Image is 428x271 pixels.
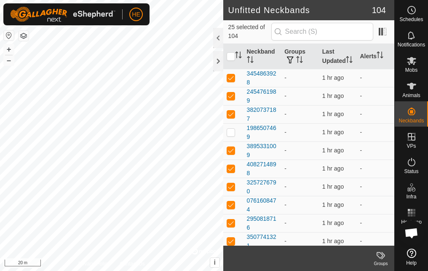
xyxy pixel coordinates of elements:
[322,111,344,117] span: 11 Sept 2025, 12:04 pm
[346,57,353,64] p-sorticon: Activate to sort
[247,178,278,196] div: 3257276790
[281,214,319,232] td: -
[19,31,29,41] button: Map Layers
[377,53,383,60] p-sorticon: Activate to sort
[322,220,344,226] span: 11 Sept 2025, 12:03 pm
[247,87,278,105] div: 2454761989
[405,68,417,73] span: Mobs
[322,201,344,208] span: 11 Sept 2025, 12:04 pm
[243,44,281,69] th: Neckband
[281,141,319,160] td: -
[356,105,394,123] td: -
[372,4,386,16] span: 104
[132,10,140,19] span: HE
[281,123,319,141] td: -
[214,259,215,266] span: i
[322,183,344,190] span: 11 Sept 2025, 12:04 pm
[281,178,319,196] td: -
[367,260,394,267] div: Groups
[356,123,394,141] td: -
[322,129,344,135] span: 11 Sept 2025, 12:04 pm
[4,44,14,54] button: +
[4,30,14,41] button: Reset Map
[356,178,394,196] td: -
[281,69,319,87] td: -
[228,5,372,15] h2: Unfitted Neckbands
[406,194,416,199] span: Infra
[322,92,344,99] span: 11 Sept 2025, 12:04 pm
[120,260,144,268] a: Contact Us
[247,69,278,87] div: 3454863928
[281,160,319,178] td: -
[399,118,424,123] span: Neckbands
[235,53,242,60] p-sorticon: Activate to sort
[395,245,428,269] a: Help
[399,17,423,22] span: Schedules
[281,105,319,123] td: -
[406,260,417,266] span: Help
[356,214,394,232] td: -
[319,44,357,69] th: Last Updated
[356,232,394,250] td: -
[399,220,424,246] div: Open chat
[281,196,319,214] td: -
[247,233,278,250] div: 3507741321
[247,196,278,214] div: 0761608474
[247,124,278,141] div: 1986507469
[398,42,425,47] span: Notifications
[78,260,110,268] a: Privacy Policy
[247,106,278,123] div: 3820737187
[247,142,278,160] div: 3895331009
[210,258,219,267] button: i
[407,144,416,149] span: VPs
[271,23,373,41] input: Search (S)
[281,44,319,69] th: Groups
[404,169,418,174] span: Status
[356,87,394,105] td: -
[322,165,344,172] span: 11 Sept 2025, 12:04 pm
[322,147,344,154] span: 11 Sept 2025, 12:04 pm
[356,44,394,69] th: Alerts
[322,74,344,81] span: 11 Sept 2025, 12:04 pm
[322,238,344,244] span: 11 Sept 2025, 12:03 pm
[356,160,394,178] td: -
[247,57,254,64] p-sorticon: Activate to sort
[10,7,115,22] img: Gallagher Logo
[296,57,303,64] p-sorticon: Activate to sort
[4,55,14,65] button: –
[228,23,271,41] span: 25 selected of 104
[281,232,319,250] td: -
[356,141,394,160] td: -
[247,214,278,232] div: 2950818716
[356,196,394,214] td: -
[402,93,420,98] span: Animals
[401,220,422,225] span: Heatmap
[281,87,319,105] td: -
[356,69,394,87] td: -
[247,160,278,178] div: 4082714898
